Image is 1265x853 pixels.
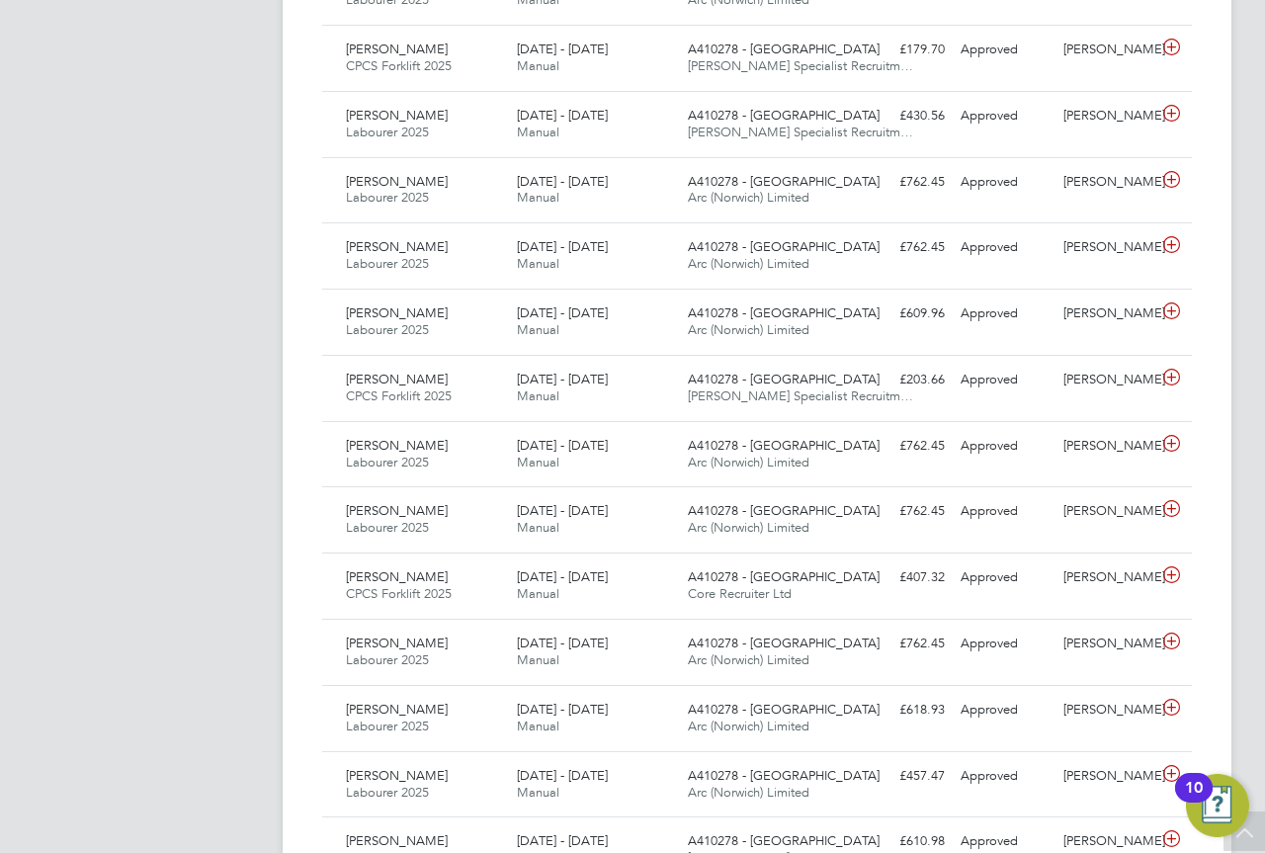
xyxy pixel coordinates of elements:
[517,502,608,519] span: [DATE] - [DATE]
[953,364,1055,396] div: Approved
[346,437,448,454] span: [PERSON_NAME]
[953,166,1055,199] div: Approved
[346,255,429,272] span: Labourer 2025
[517,57,559,74] span: Manual
[346,585,452,602] span: CPCS Forklift 2025
[688,321,809,338] span: Arc (Norwich) Limited
[517,784,559,801] span: Manual
[1055,561,1158,594] div: [PERSON_NAME]
[688,767,880,784] span: A410278 - [GEOGRAPHIC_DATA]
[346,568,448,585] span: [PERSON_NAME]
[688,387,913,404] span: [PERSON_NAME] Specialist Recruitm…
[517,255,559,272] span: Manual
[346,173,448,190] span: [PERSON_NAME]
[346,189,429,206] span: Labourer 2025
[1185,788,1203,813] div: 10
[953,100,1055,132] div: Approved
[1055,430,1158,463] div: [PERSON_NAME]
[688,304,880,321] span: A410278 - [GEOGRAPHIC_DATA]
[850,298,953,330] div: £609.96
[346,502,448,519] span: [PERSON_NAME]
[517,832,608,849] span: [DATE] - [DATE]
[953,760,1055,793] div: Approved
[1055,694,1158,726] div: [PERSON_NAME]
[953,298,1055,330] div: Approved
[953,430,1055,463] div: Approved
[688,519,809,536] span: Arc (Norwich) Limited
[850,166,953,199] div: £762.45
[688,568,880,585] span: A410278 - [GEOGRAPHIC_DATA]
[688,454,809,470] span: Arc (Norwich) Limited
[346,124,429,140] span: Labourer 2025
[688,371,880,387] span: A410278 - [GEOGRAPHIC_DATA]
[1055,231,1158,264] div: [PERSON_NAME]
[688,437,880,454] span: A410278 - [GEOGRAPHIC_DATA]
[346,701,448,718] span: [PERSON_NAME]
[517,701,608,718] span: [DATE] - [DATE]
[517,585,559,602] span: Manual
[517,189,559,206] span: Manual
[688,502,880,519] span: A410278 - [GEOGRAPHIC_DATA]
[1055,760,1158,793] div: [PERSON_NAME]
[346,718,429,734] span: Labourer 2025
[346,784,429,801] span: Labourer 2025
[517,454,559,470] span: Manual
[517,718,559,734] span: Manual
[953,231,1055,264] div: Approved
[346,651,429,668] span: Labourer 2025
[850,561,953,594] div: £407.32
[1055,495,1158,528] div: [PERSON_NAME]
[850,100,953,132] div: £430.56
[1186,774,1249,837] button: Open Resource Center, 10 new notifications
[517,371,608,387] span: [DATE] - [DATE]
[517,651,559,668] span: Manual
[1055,364,1158,396] div: [PERSON_NAME]
[850,34,953,66] div: £179.70
[953,34,1055,66] div: Approved
[346,304,448,321] span: [PERSON_NAME]
[688,651,809,668] span: Arc (Norwich) Limited
[346,454,429,470] span: Labourer 2025
[1055,34,1158,66] div: [PERSON_NAME]
[688,255,809,272] span: Arc (Norwich) Limited
[517,635,608,651] span: [DATE] - [DATE]
[517,238,608,255] span: [DATE] - [DATE]
[953,495,1055,528] div: Approved
[850,694,953,726] div: £618.93
[517,173,608,190] span: [DATE] - [DATE]
[346,238,448,255] span: [PERSON_NAME]
[346,107,448,124] span: [PERSON_NAME]
[346,41,448,57] span: [PERSON_NAME]
[850,628,953,660] div: £762.45
[953,628,1055,660] div: Approved
[517,41,608,57] span: [DATE] - [DATE]
[688,635,880,651] span: A410278 - [GEOGRAPHIC_DATA]
[688,189,809,206] span: Arc (Norwich) Limited
[346,387,452,404] span: CPCS Forklift 2025
[346,57,452,74] span: CPCS Forklift 2025
[517,387,559,404] span: Manual
[953,561,1055,594] div: Approved
[1055,166,1158,199] div: [PERSON_NAME]
[346,519,429,536] span: Labourer 2025
[1055,100,1158,132] div: [PERSON_NAME]
[1055,628,1158,660] div: [PERSON_NAME]
[953,694,1055,726] div: Approved
[688,107,880,124] span: A410278 - [GEOGRAPHIC_DATA]
[688,784,809,801] span: Arc (Norwich) Limited
[688,701,880,718] span: A410278 - [GEOGRAPHIC_DATA]
[517,124,559,140] span: Manual
[688,238,880,255] span: A410278 - [GEOGRAPHIC_DATA]
[517,568,608,585] span: [DATE] - [DATE]
[346,371,448,387] span: [PERSON_NAME]
[517,519,559,536] span: Manual
[688,832,880,849] span: A410278 - [GEOGRAPHIC_DATA]
[688,173,880,190] span: A410278 - [GEOGRAPHIC_DATA]
[346,635,448,651] span: [PERSON_NAME]
[850,495,953,528] div: £762.45
[850,364,953,396] div: £203.66
[517,304,608,321] span: [DATE] - [DATE]
[346,321,429,338] span: Labourer 2025
[517,437,608,454] span: [DATE] - [DATE]
[688,41,880,57] span: A410278 - [GEOGRAPHIC_DATA]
